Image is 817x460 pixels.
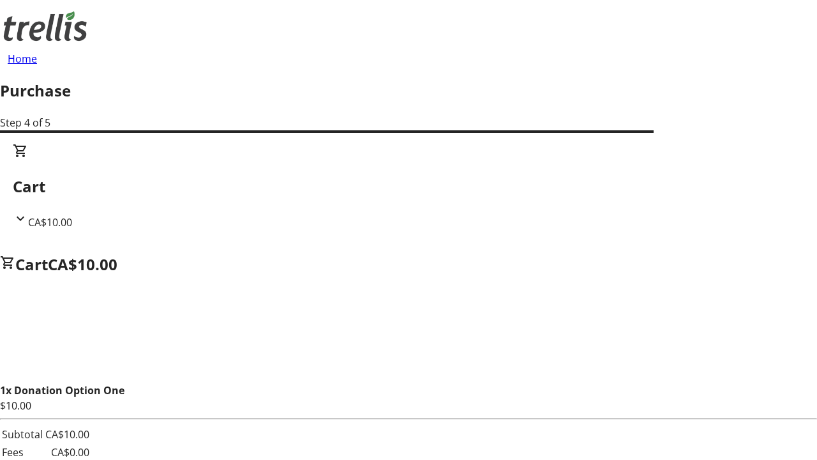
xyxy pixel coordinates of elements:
[13,175,804,198] h2: Cart
[15,254,48,275] span: Cart
[48,254,117,275] span: CA$10.00
[1,426,43,443] td: Subtotal
[45,426,90,443] td: CA$10.00
[28,215,72,229] span: CA$10.00
[13,143,804,230] div: CartCA$10.00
